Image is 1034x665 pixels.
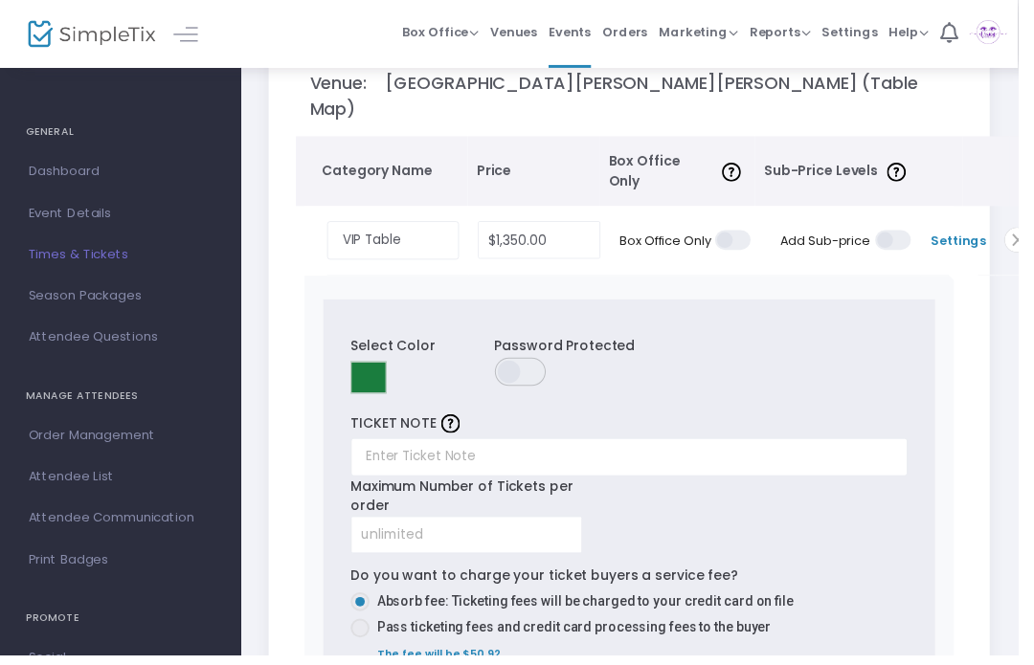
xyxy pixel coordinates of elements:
[503,342,645,362] label: Password Protected
[29,556,215,581] span: Print Badges
[356,445,922,484] input: Enter Ticket Note
[26,383,218,421] h4: MANAGE ATTENDEES
[29,204,215,229] span: Event Details
[618,154,725,194] span: Box Office Only
[733,166,753,185] img: question-mark
[332,225,466,264] input: Enter a category name
[612,9,658,57] span: Orders
[356,575,750,595] label: Do you want to charge your ticket buyers a service fee?
[486,226,609,262] input: Price
[356,420,443,440] label: TICKET NOTE
[903,24,943,42] span: Help
[29,430,215,454] span: Order Management
[669,24,750,42] span: Marketing
[327,164,448,184] span: Category Name
[375,628,783,648] span: Pass ticketing fees and credit card processing fees to the buyer
[29,288,215,313] span: Season Packages
[776,164,892,184] span: Sub-Price Levels
[26,115,218,153] h4: GENERAL
[356,342,442,362] label: Select Color
[315,72,969,123] p: Venue: [GEOGRAPHIC_DATA][PERSON_NAME][PERSON_NAME] (Table Map)
[29,472,215,497] span: Attendee List
[29,330,215,355] span: Attendee Questions
[448,421,467,440] img: question-mark
[29,246,215,271] span: Times & Tickets
[835,9,891,57] span: Settings
[29,162,215,187] span: Dashboard
[557,9,600,57] span: Events
[356,484,592,524] label: Maximum Number of Tickets per order
[409,24,486,42] span: Box Office
[357,525,591,562] input: unlimited
[498,9,546,57] span: Venues
[29,514,215,539] span: Attendee Communication
[383,603,806,618] span: Absorb fee: Ticketing fees will be charged to your credit card on file
[901,166,920,185] img: question-mark
[484,164,599,184] span: Price
[945,235,1001,255] span: Settings
[761,24,823,42] span: Reports
[26,609,218,647] h4: PROMOTE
